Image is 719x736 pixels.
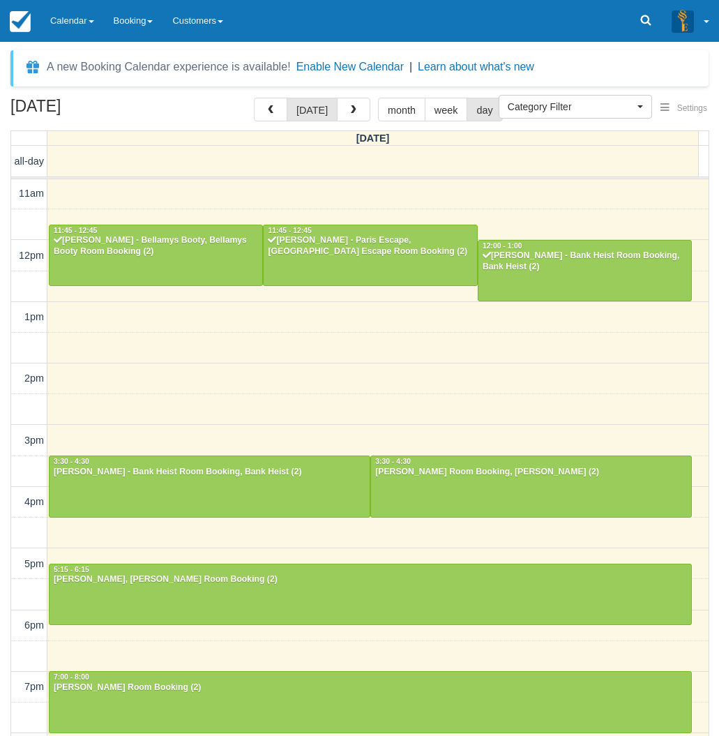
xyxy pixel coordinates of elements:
span: | [409,61,412,73]
span: all-day [15,156,44,167]
span: 11:45 - 12:45 [268,227,311,234]
span: [DATE] [356,133,390,144]
span: 12:00 - 1:00 [483,242,522,250]
span: 2pm [24,373,44,384]
h2: [DATE] [10,98,187,123]
img: checkfront-main-nav-mini-logo.png [10,11,31,32]
a: 3:30 - 4:30[PERSON_NAME] - Bank Heist Room Booking, Bank Heist (2) [49,456,370,517]
div: [PERSON_NAME] Room Booking (2) [53,682,688,693]
span: 5:15 - 6:15 [54,566,89,573]
a: 12:00 - 1:00[PERSON_NAME] - Bank Heist Room Booking, Bank Heist (2) [478,240,692,301]
button: week [425,98,468,121]
div: [PERSON_NAME] - Bank Heist Room Booking, Bank Heist (2) [482,250,688,273]
button: day [467,98,502,121]
span: 11am [19,188,44,199]
div: [PERSON_NAME] - Bellamys Booty, Bellamys Booty Room Booking (2) [53,235,259,257]
span: Category Filter [508,100,634,114]
span: 11:45 - 12:45 [54,227,97,234]
span: 3:30 - 4:30 [54,458,89,465]
span: 5pm [24,558,44,569]
img: A3 [672,10,694,32]
span: 6pm [24,619,44,631]
div: A new Booking Calendar experience is available! [47,59,291,75]
div: [PERSON_NAME] - Paris Escape, [GEOGRAPHIC_DATA] Escape Room Booking (2) [267,235,473,257]
a: 3:30 - 4:30[PERSON_NAME] Room Booking, [PERSON_NAME] (2) [370,456,692,517]
button: Enable New Calendar [296,60,404,74]
button: [DATE] [287,98,338,121]
a: 11:45 - 12:45[PERSON_NAME] - Bellamys Booty, Bellamys Booty Room Booking (2) [49,225,263,286]
a: 7:00 - 8:00[PERSON_NAME] Room Booking (2) [49,671,692,733]
span: 12pm [19,250,44,261]
div: [PERSON_NAME] - Bank Heist Room Booking, Bank Heist (2) [53,467,366,478]
div: [PERSON_NAME], [PERSON_NAME] Room Booking (2) [53,574,688,585]
span: 7pm [24,681,44,692]
span: 1pm [24,311,44,322]
button: Category Filter [499,95,652,119]
span: 4pm [24,496,44,507]
button: month [378,98,425,121]
span: 3:30 - 4:30 [375,458,411,465]
span: 7:00 - 8:00 [54,673,89,681]
button: Settings [652,98,716,119]
div: [PERSON_NAME] Room Booking, [PERSON_NAME] (2) [374,467,688,478]
span: Settings [677,103,707,113]
a: Learn about what's new [418,61,534,73]
span: 3pm [24,435,44,446]
a: 11:45 - 12:45[PERSON_NAME] - Paris Escape, [GEOGRAPHIC_DATA] Escape Room Booking (2) [263,225,477,286]
a: 5:15 - 6:15[PERSON_NAME], [PERSON_NAME] Room Booking (2) [49,564,692,625]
